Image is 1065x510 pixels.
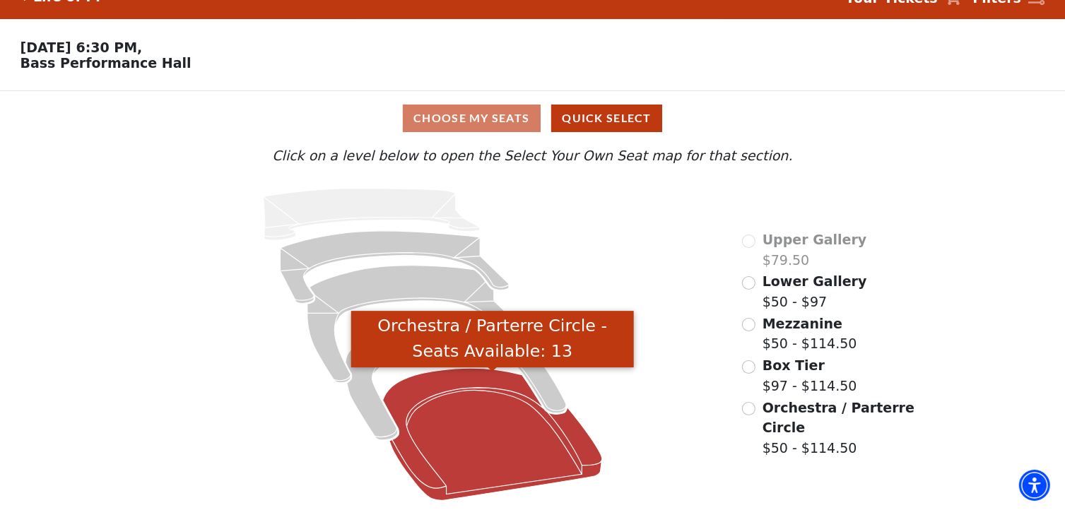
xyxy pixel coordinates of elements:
[742,318,755,331] input: Mezzanine$50 - $114.50
[763,398,917,458] label: $50 - $114.50
[763,273,867,289] span: Lower Gallery
[742,276,755,290] input: Lower Gallery$50 - $97
[763,271,867,312] label: $50 - $97
[351,311,634,368] div: Orchestra / Parterre Circle - Seats Available: 13
[551,105,662,132] button: Quick Select
[1019,470,1050,501] div: Accessibility Menu
[763,357,825,373] span: Box Tier
[763,316,842,331] span: Mezzanine
[263,189,479,241] path: Upper Gallery - Seats Available: 0
[742,360,755,374] input: Box Tier$97 - $114.50
[383,369,602,501] path: Orchestra / Parterre Circle - Seats Available: 13
[763,232,867,247] span: Upper Gallery
[763,230,867,270] label: $79.50
[763,314,857,354] label: $50 - $114.50
[143,146,922,166] p: Click on a level below to open the Select Your Own Seat map for that section.
[763,355,857,396] label: $97 - $114.50
[742,402,755,415] input: Orchestra / Parterre Circle$50 - $114.50
[763,400,914,436] span: Orchestra / Parterre Circle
